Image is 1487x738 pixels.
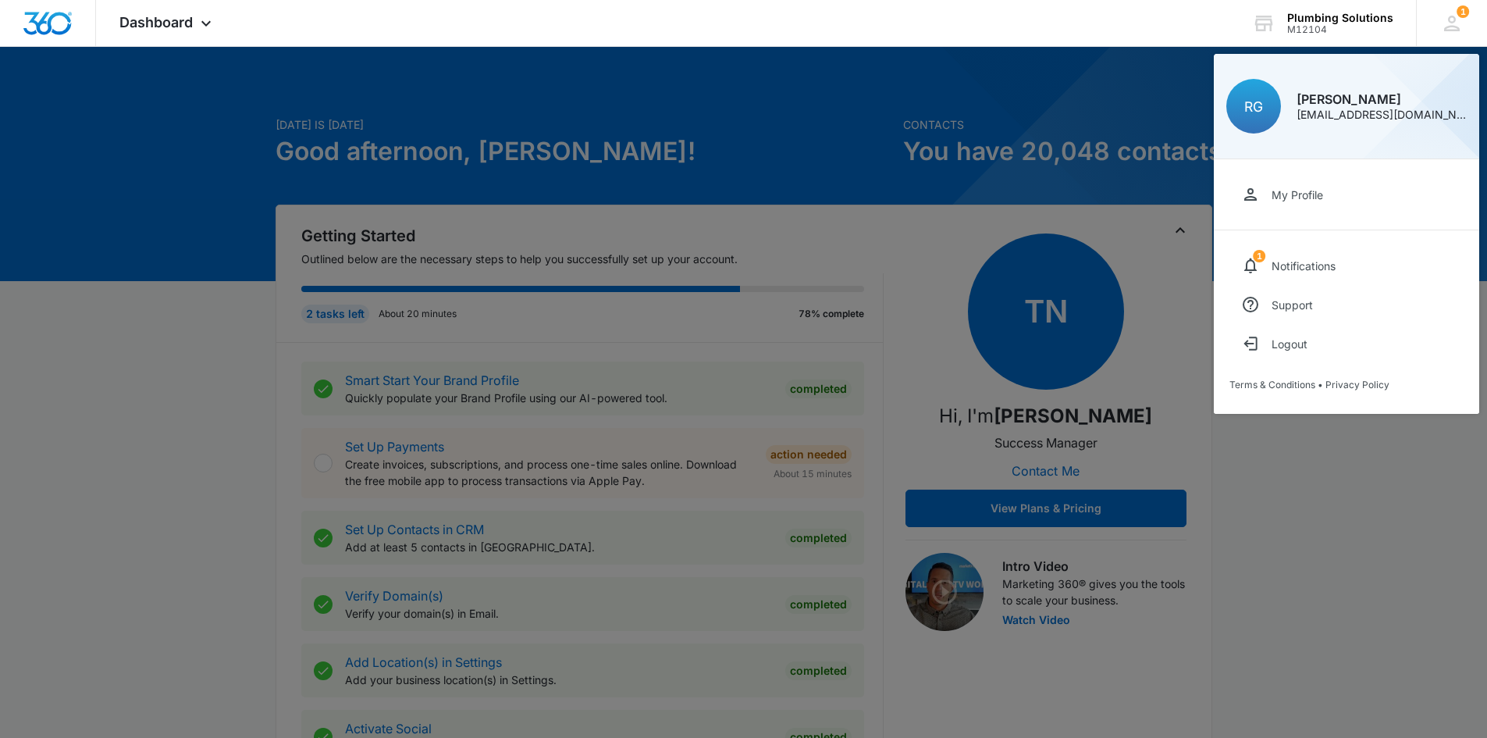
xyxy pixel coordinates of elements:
div: Logout [1272,337,1307,351]
div: My Profile [1272,188,1323,201]
a: Privacy Policy [1325,379,1389,390]
span: 1 [1457,5,1469,18]
span: Dashboard [119,14,193,30]
a: notifications countNotifications [1229,246,1464,285]
div: • [1229,379,1464,390]
span: 1 [1253,250,1265,262]
div: [PERSON_NAME] [1297,93,1467,105]
a: Support [1229,285,1464,324]
span: RG [1244,98,1263,115]
div: Support [1272,298,1313,312]
a: Terms & Conditions [1229,379,1315,390]
button: Logout [1229,324,1464,363]
a: My Profile [1229,175,1464,214]
div: notifications count [1253,250,1265,262]
div: notifications count [1457,5,1469,18]
div: [EMAIL_ADDRESS][DOMAIN_NAME] [1297,109,1467,120]
div: account name [1287,12,1393,24]
div: Notifications [1272,259,1336,273]
div: account id [1287,24,1393,35]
